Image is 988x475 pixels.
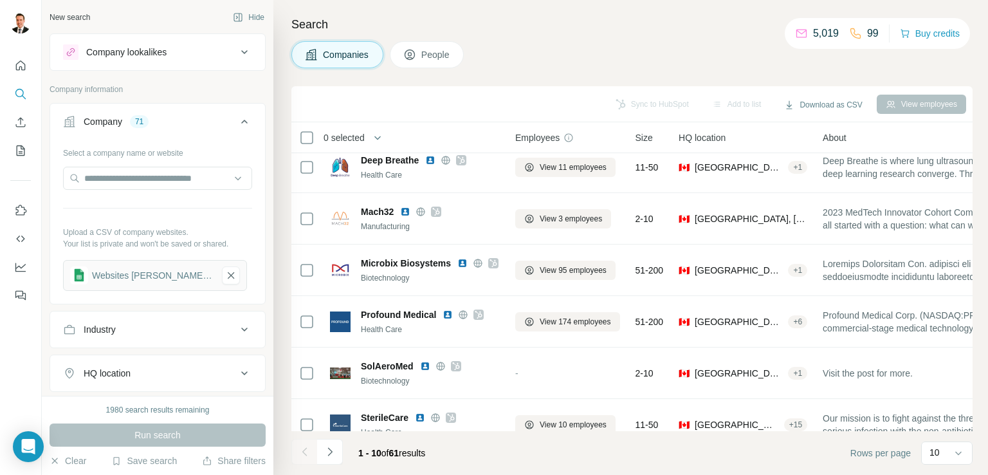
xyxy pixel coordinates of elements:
span: View 10 employees [540,419,607,431]
div: Health Care [361,427,500,438]
span: 🇨🇦 [679,212,690,225]
button: Dashboard [10,256,31,279]
button: View 95 employees [515,261,616,280]
button: Clear [50,454,86,467]
button: View 174 employees [515,312,620,331]
span: results [358,448,425,458]
img: Avatar [10,13,31,33]
button: HQ location [50,358,265,389]
button: Buy credits [900,24,960,42]
p: 5,019 [813,26,839,41]
h4: Search [291,15,973,33]
div: + 1 [788,368,807,379]
span: - [515,368,518,378]
span: of [381,448,389,458]
div: + 6 [788,316,807,328]
div: New search [50,12,90,23]
img: Logo of Deep Breathe [330,157,351,178]
div: Health Care [361,169,500,181]
p: Company information [50,84,266,95]
button: Save search [111,454,177,467]
span: Profound Medical [361,308,436,321]
span: [GEOGRAPHIC_DATA], [GEOGRAPHIC_DATA] [695,161,783,174]
div: Company [84,115,122,128]
img: LinkedIn logo [443,310,453,320]
button: Hide [224,8,273,27]
span: [GEOGRAPHIC_DATA], [GEOGRAPHIC_DATA] [695,264,783,277]
span: People [421,48,451,61]
span: About [823,131,846,144]
p: 99 [867,26,879,41]
span: SolAeroMed [361,360,414,373]
span: 51-200 [636,315,664,328]
img: Logo of SolAeroMed [330,368,351,379]
div: Health Care [361,324,500,335]
span: Deep Breathe [361,154,419,167]
p: Your list is private and won't be saved or shared. [63,238,252,250]
span: 2-10 [636,367,654,380]
div: HQ location [84,367,131,380]
span: HQ location [679,131,726,144]
p: 10 [929,446,940,459]
img: LinkedIn logo [400,207,410,217]
img: LinkedIn logo [425,155,435,165]
button: View 10 employees [515,415,616,434]
span: 🇨🇦 [679,418,690,431]
span: 🇨🇦 [679,367,690,380]
p: Upload a CSV of company websites. [63,227,252,238]
span: [GEOGRAPHIC_DATA], [GEOGRAPHIC_DATA] [695,367,783,380]
button: Use Surfe API [10,227,31,250]
button: Feedback [10,284,31,307]
button: Company lookalikes [50,37,265,68]
button: Quick start [10,54,31,77]
span: Size [636,131,653,144]
span: Microbix Biosystems [361,257,451,270]
img: gsheets icon [70,266,88,284]
img: LinkedIn logo [415,413,425,423]
button: Industry [50,314,265,345]
button: Share filters [202,454,266,467]
span: 0 selected [324,131,365,144]
span: Employees [515,131,560,144]
div: + 1 [788,162,807,173]
span: 11-50 [636,418,659,431]
img: Logo of Profound Medical [330,312,351,332]
img: Logo of SterileCare [330,414,351,435]
span: 1 - 10 [358,448,381,458]
button: My lists [10,139,31,162]
span: [GEOGRAPHIC_DATA], [GEOGRAPHIC_DATA] [695,212,807,225]
div: 71 [130,116,149,127]
span: View 11 employees [540,162,607,173]
div: Select a company name or website [63,142,252,159]
span: 11-50 [636,161,659,174]
div: Biotechnology [361,272,500,284]
span: 51-200 [636,264,664,277]
span: 🇨🇦 [679,161,690,174]
div: + 1 [788,265,807,276]
button: View 11 employees [515,158,616,177]
button: Company71 [50,106,265,142]
div: Websites [PERSON_NAME] (version 1) [92,269,213,282]
span: View 95 employees [540,265,607,276]
div: + 15 [784,419,807,431]
button: Enrich CSV [10,111,31,134]
div: Manufacturing [361,221,500,232]
img: Logo of Mach32 [330,209,351,229]
span: 🇨🇦 [679,264,690,277]
div: Company lookalikes [86,46,167,59]
img: LinkedIn logo [457,258,468,268]
div: Industry [84,323,116,336]
span: View 174 employees [540,316,611,328]
span: [GEOGRAPHIC_DATA], [GEOGRAPHIC_DATA] [695,418,779,431]
span: 2-10 [636,212,654,225]
div: Open Intercom Messenger [13,431,44,462]
span: View 3 employees [540,213,602,225]
button: Navigate to next page [317,439,343,465]
span: Visit the post for more. [823,367,913,380]
button: Search [10,82,31,106]
span: 61 [389,448,399,458]
span: SterileCare [361,411,408,424]
span: [GEOGRAPHIC_DATA], [GEOGRAPHIC_DATA] [695,315,783,328]
img: Logo of Microbix Biosystems [330,260,351,281]
div: 1980 search results remaining [106,404,210,416]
